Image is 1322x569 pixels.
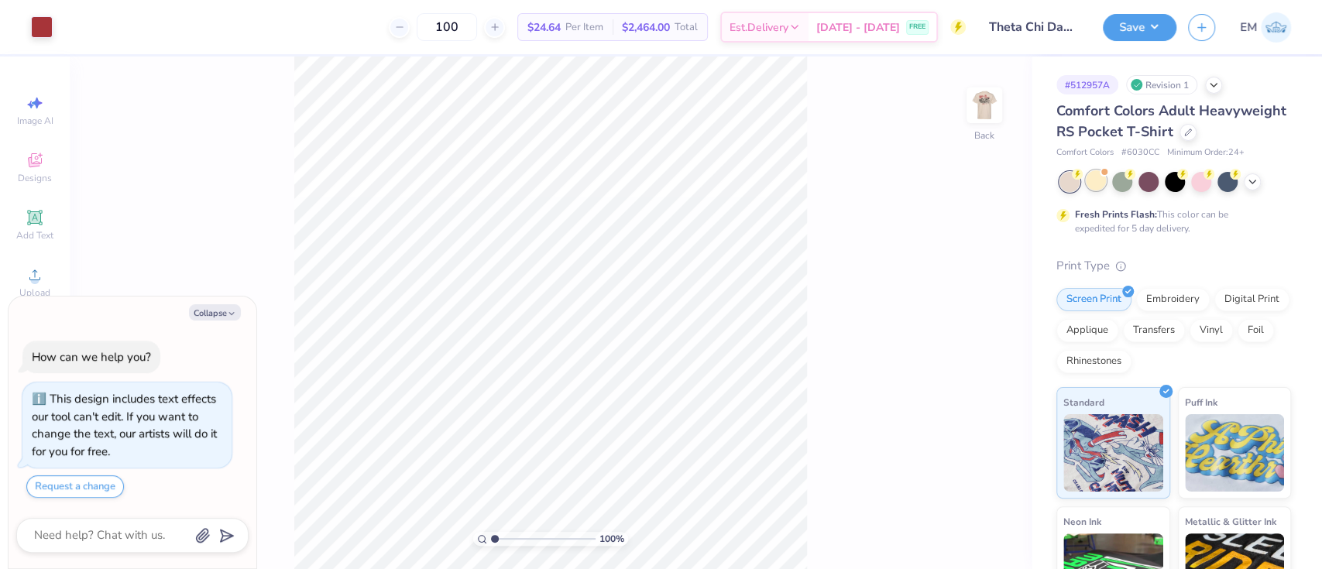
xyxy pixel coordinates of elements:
button: Request a change [26,475,124,498]
span: 100 % [599,532,624,546]
input: – – [417,13,477,41]
div: This design includes text effects our tool can't edit. If you want to change the text, our artist... [32,391,217,459]
span: $24.64 [527,19,561,36]
img: Standard [1063,414,1163,492]
div: Applique [1056,319,1118,342]
span: $2,464.00 [622,19,670,36]
span: Minimum Order: 24 + [1167,146,1245,159]
span: [DATE] - [DATE] [816,19,900,36]
input: Untitled Design [977,12,1091,43]
span: FREE [909,22,925,33]
div: Revision 1 [1126,75,1197,94]
div: Vinyl [1190,319,1233,342]
button: Save [1103,14,1176,41]
div: Transfers [1123,319,1185,342]
div: Embroidery [1136,288,1210,311]
span: EM [1240,19,1257,36]
div: Digital Print [1214,288,1289,311]
img: Back [969,90,1000,121]
a: EM [1240,12,1291,43]
span: Metallic & Glitter Ink [1185,513,1276,530]
span: Puff Ink [1185,394,1217,410]
span: Image AI [17,115,53,127]
div: # 512957A [1056,75,1118,94]
div: Rhinestones [1056,350,1131,373]
img: Emily Mcclelland [1261,12,1291,43]
div: How can we help you? [32,349,151,365]
span: Comfort Colors [1056,146,1114,159]
div: This color can be expedited for 5 day delivery. [1075,207,1265,235]
span: Est. Delivery [730,19,788,36]
span: Total [675,19,698,36]
span: Upload [19,286,50,299]
span: Comfort Colors Adult Heavyweight RS Pocket T-Shirt [1056,101,1286,141]
div: Back [974,129,994,142]
span: Standard [1063,394,1104,410]
strong: Fresh Prints Flash: [1075,208,1157,221]
div: Foil [1238,319,1274,342]
span: Neon Ink [1063,513,1101,530]
button: Collapse [189,304,241,320]
div: Screen Print [1056,288,1131,311]
div: Print Type [1056,257,1291,275]
span: Add Text [16,229,53,242]
span: Per Item [565,19,603,36]
span: Designs [18,172,52,184]
img: Puff Ink [1185,414,1285,492]
span: # 6030CC [1121,146,1159,159]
